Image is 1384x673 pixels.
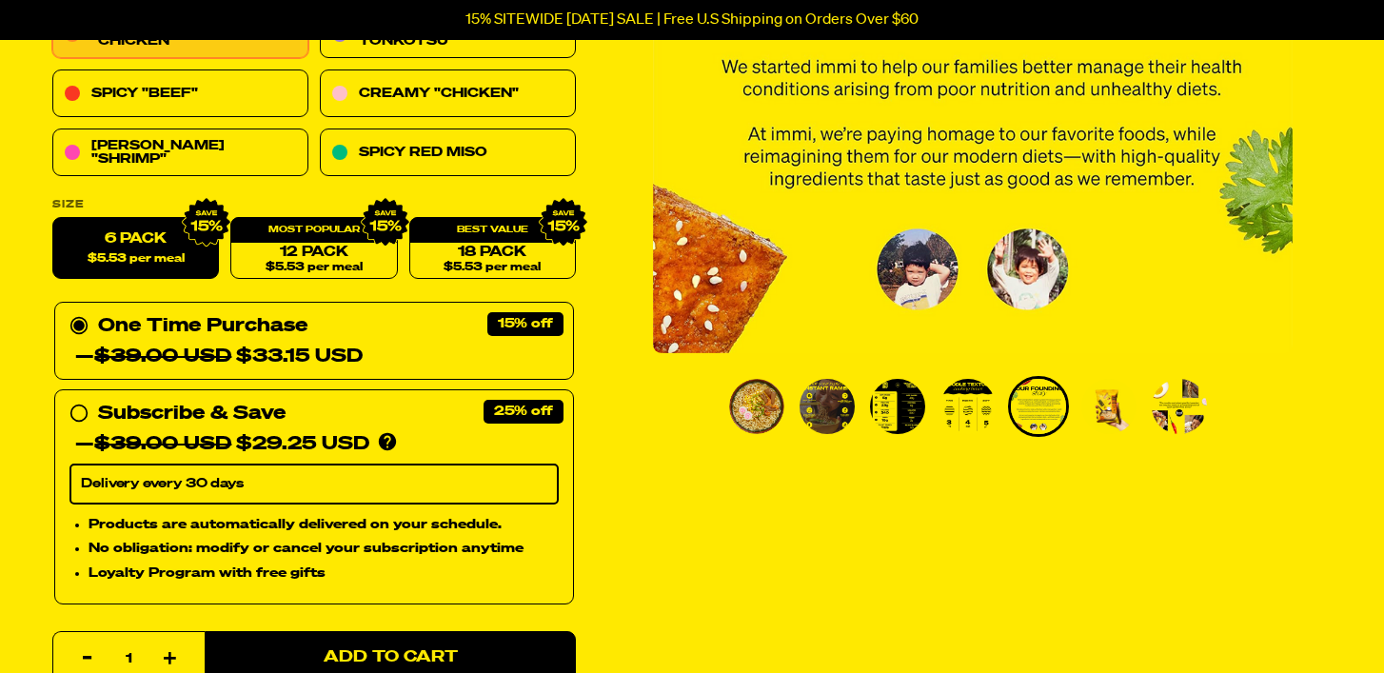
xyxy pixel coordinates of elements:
[182,198,231,247] img: IMG_9632.png
[938,376,998,437] li: Go to slide 4
[320,129,576,177] a: Spicy Red Miso
[797,376,858,437] li: Go to slide 2
[88,253,185,266] span: $5.53 per meal
[1149,376,1210,437] li: Go to slide 7
[94,435,231,454] del: $39.00 USD
[52,218,219,280] label: 6 Pack
[52,200,576,210] label: Size
[324,650,458,666] span: Add to Cart
[75,342,363,372] div: — $33.15 USD
[89,514,559,535] li: Products are automatically delivered on your schedule.
[230,218,397,280] a: 12 Pack$5.53 per meal
[266,262,363,274] span: $5.53 per meal
[89,539,559,560] li: No obligation: modify or cancel your subscription anytime
[98,399,286,429] div: Subscribe & Save
[69,311,559,372] div: One Time Purchase
[1078,376,1139,437] li: Go to slide 6
[800,379,855,434] img: Black Garlic "Chicken" Ramen
[465,11,919,29] p: 15% SITEWIDE [DATE] SALE | Free U.S Shipping on Orders Over $60
[360,198,409,247] img: IMG_9632.png
[867,376,928,437] li: Go to slide 3
[870,379,925,434] img: Black Garlic "Chicken" Ramen
[940,379,996,434] img: Black Garlic "Chicken" Ramen
[52,129,308,177] a: [PERSON_NAME] "Shrimp"
[539,198,588,247] img: IMG_9632.png
[1008,376,1069,437] li: Go to slide 5
[729,379,784,434] img: Black Garlic "Chicken" Ramen
[69,465,559,505] select: Subscribe & Save —$39.00 USD$29.25 USD Products are automatically delivered on your schedule. No ...
[89,564,559,584] li: Loyalty Program with free gifts
[1081,379,1137,434] img: Black Garlic "Chicken" Ramen
[653,376,1293,437] div: PDP main carousel thumbnails
[320,70,576,118] a: Creamy "Chicken"
[1152,379,1207,434] img: Black Garlic "Chicken" Ramen
[444,262,541,274] span: $5.53 per meal
[726,376,787,437] li: Go to slide 1
[409,218,576,280] a: 18 Pack$5.53 per meal
[94,347,231,366] del: $39.00 USD
[52,70,308,118] a: Spicy "Beef"
[1011,379,1066,434] img: Black Garlic "Chicken" Ramen
[75,429,369,460] div: — $29.25 USD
